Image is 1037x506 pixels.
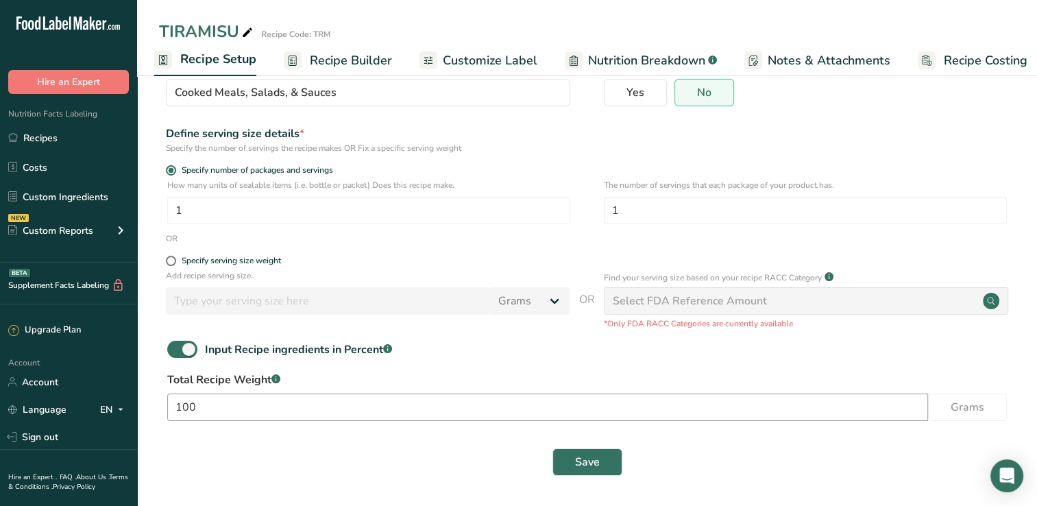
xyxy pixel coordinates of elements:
span: OR [579,291,595,330]
span: Recipe Builder [310,51,392,70]
p: *Only FDA RACC Categories are currently available [604,317,1008,330]
button: Cooked Meals, Salads, & Sauces [166,79,570,106]
div: Define serving size details [166,125,570,142]
div: Recipe Code: TRM [261,28,330,40]
a: Recipe Setup [154,44,256,77]
input: Type your serving size here [166,287,490,315]
span: Specify number of packages and servings [176,165,333,176]
a: Nutrition Breakdown [565,45,717,76]
span: Cooked Meals, Salads, & Sauces [175,84,337,101]
button: Hire an Expert [8,70,129,94]
p: How many units of sealable items (i.e. bottle or packet) Does this recipe make. [167,179,570,191]
span: Grams [951,399,984,415]
span: Yes [626,86,644,99]
a: Language [8,398,66,422]
div: Input Recipe ingredients in Percent [205,341,392,358]
a: Recipe Costing [918,45,1027,76]
a: FAQ . [60,472,76,482]
button: Save [552,448,622,476]
p: The number of servings that each package of your product has. [604,179,1007,191]
div: Upgrade Plan [8,324,81,337]
div: NEW [8,214,29,222]
span: Nutrition Breakdown [588,51,705,70]
a: Notes & Attachments [744,45,890,76]
div: Specify the number of servings the recipe makes OR Fix a specific serving weight [166,142,570,154]
a: Customize Label [419,45,537,76]
div: Custom Reports [8,224,93,238]
span: Recipe Setup [180,50,256,69]
span: Recipe Costing [944,51,1027,70]
p: Add recipe serving size.. [166,269,570,282]
button: Grams [928,394,1007,421]
span: Save [575,454,600,470]
div: OR [166,232,178,245]
span: Customize Label [443,51,537,70]
div: Open Intercom Messenger [990,459,1023,492]
div: BETA [9,269,30,277]
a: Hire an Expert . [8,472,57,482]
div: EN [100,401,129,418]
div: TIRAMISU [159,19,256,44]
a: Terms & Conditions . [8,472,128,492]
div: Select FDA Reference Amount [613,293,767,309]
span: No [697,86,711,99]
p: Find your serving size based on your recipe RACC Category [604,272,822,284]
a: Privacy Policy [53,482,95,492]
a: Recipe Builder [284,45,392,76]
span: Notes & Attachments [768,51,890,70]
label: Total Recipe Weight [167,372,1007,388]
a: About Us . [76,472,109,482]
div: Specify serving size weight [182,256,281,266]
